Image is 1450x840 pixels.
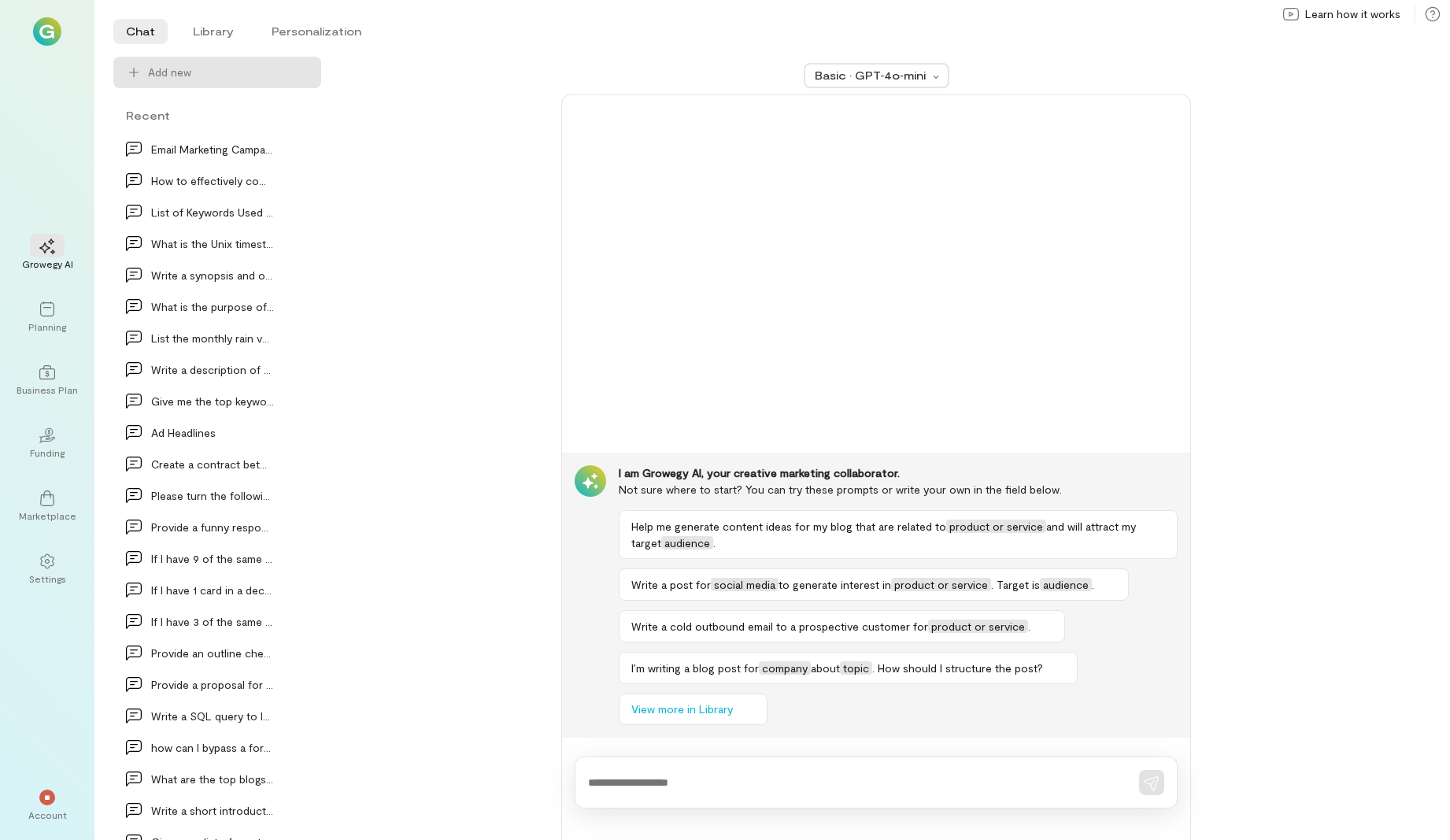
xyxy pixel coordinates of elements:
a: Marketplace [19,478,76,535]
div: Basic · GPT‑4o‑mini [815,68,928,83]
button: I’m writing a blog post forcompanyabouttopic. How should I structure the post? [619,652,1078,684]
span: View more in Library [631,701,733,717]
div: Planning [28,320,66,333]
span: . [1092,578,1094,591]
div: If I have 1 card in a deck of 50 cards, what is t… [151,582,274,598]
span: . Target is [991,578,1040,591]
div: Ad Headlines [151,424,274,441]
div: Provide a proposal for a live event with vendors… [151,676,274,693]
div: Write a SQL query to look up how many of an item… [151,708,274,724]
div: Not sure where to start? You can try these prompts or write your own in the field below. [619,481,1178,498]
div: Growegy AI [22,257,73,270]
li: Chat [113,19,168,44]
span: Learn how it works [1305,6,1400,22]
span: . [1028,620,1030,633]
span: . How should I structure the post? [872,661,1043,675]
div: Write a description of the advantages of using AI… [151,361,274,378]
div: List of Keywords Used for Product Search [151,204,274,220]
a: Planning [19,289,76,346]
li: Library [180,19,246,44]
span: product or service [946,520,1046,533]
button: Write a post forsocial mediato generate interest inproduct or service. Target isaudience. [619,568,1129,601]
a: Growegy AI [19,226,76,283]
div: Funding [30,446,65,459]
div: Give me the top keywords for bottle openers [151,393,274,409]
div: how can I bypass a form… [151,739,274,756]
span: to generate interest in [779,578,891,591]
div: Please turn the following content into a facebook… [151,487,274,504]
div: If I have 9 of the same card in a deck of 50 card… [151,550,274,567]
a: Settings [19,541,76,598]
div: What are the top blogs t… [151,771,274,787]
div: Business Plan [17,383,78,396]
span: audience [661,536,713,550]
span: company [759,661,811,675]
div: What is the Unix timestamp for [DATE]… [151,235,274,252]
div: Settings [29,572,66,585]
span: product or service [891,578,991,591]
span: Add new [148,65,191,80]
button: View more in Library [619,694,768,725]
span: audience [1040,578,1092,591]
span: social media [711,578,779,591]
span: Write a post for [631,578,711,591]
span: about [811,661,840,675]
div: How to effectively communicate business’s value p… [151,172,274,189]
div: Provide a funny response to the following post: "… [151,519,274,535]
a: Business Plan [19,352,76,409]
div: List the monthly rain volume in millimeters for S… [151,330,274,346]
div: What is the purpose of AI [151,298,274,315]
div: Email Marketing Campaign [151,141,274,157]
span: I’m writing a blog post for [631,661,759,675]
div: I am Growegy AI, your creative marketing collaborator. [619,465,1178,481]
div: Recent [113,107,321,124]
div: Account [28,809,67,821]
div: Provide an outline checklist for a Go To Market p… [151,645,274,661]
span: Write a cold outbound email to a prospective customer for [631,620,928,633]
div: Write a synopsis and outline for a presentation o… [151,267,274,283]
li: Personalization [259,19,374,44]
span: . [713,536,716,550]
div: Create a contract between two companies, a market… [151,456,274,472]
button: Write a cold outbound email to a prospective customer forproduct or service. [619,610,1065,642]
span: topic [840,661,872,675]
button: Help me generate content ideas for my blog that are related toproduct or serviceand will attract ... [619,510,1178,559]
a: Funding [19,415,76,472]
div: If I have 3 of the same card in a deck of 50 card… [151,613,274,630]
div: Write a short introducti… [151,802,274,819]
span: Help me generate content ideas for my blog that are related to [631,520,946,533]
div: Marketplace [19,509,76,522]
span: product or service [928,620,1028,633]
